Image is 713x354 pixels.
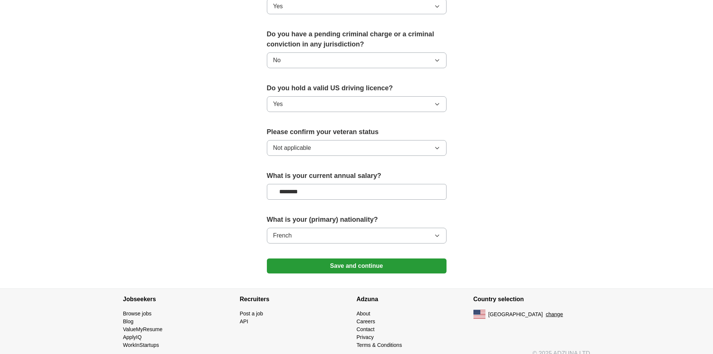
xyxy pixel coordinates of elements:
[123,318,134,324] a: Blog
[267,171,447,181] label: What is your current annual salary?
[267,96,447,112] button: Yes
[357,342,402,348] a: Terms & Conditions
[267,215,447,225] label: What is your (primary) nationality?
[123,342,159,348] a: WorkInStartups
[273,143,311,152] span: Not applicable
[473,310,485,319] img: US flag
[240,311,263,317] a: Post a job
[267,140,447,156] button: Not applicable
[123,326,163,332] a: ValueMyResume
[357,326,375,332] a: Contact
[488,311,543,318] span: [GEOGRAPHIC_DATA]
[273,56,281,65] span: No
[473,289,590,310] h4: Country selection
[546,311,563,318] button: change
[123,311,152,317] a: Browse jobs
[357,311,371,317] a: About
[267,258,447,273] button: Save and continue
[267,127,447,137] label: Please confirm your veteran status
[273,2,283,11] span: Yes
[267,52,447,68] button: No
[267,228,447,243] button: French
[273,231,292,240] span: French
[357,318,375,324] a: Careers
[357,334,374,340] a: Privacy
[123,334,142,340] a: ApplyIQ
[267,83,447,93] label: Do you hold a valid US driving licence?
[273,100,283,109] span: Yes
[267,29,447,49] label: Do you have a pending criminal charge or a criminal conviction in any jurisdiction?
[240,318,249,324] a: API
